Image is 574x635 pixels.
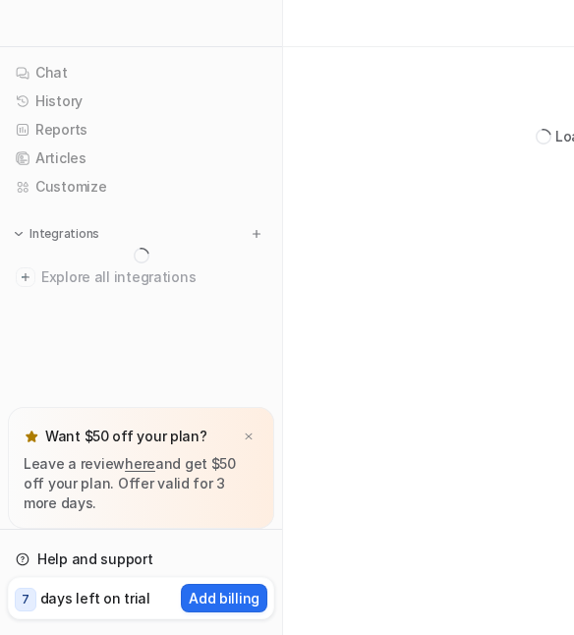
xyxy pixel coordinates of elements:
[8,546,274,573] a: Help and support
[24,454,258,513] p: Leave a review and get $50 off your plan. Offer valid for 3 more days.
[41,261,266,293] span: Explore all integrations
[8,173,274,201] a: Customize
[29,226,99,242] p: Integrations
[8,224,105,244] button: Integrations
[250,227,263,241] img: menu_add.svg
[12,227,26,241] img: expand menu
[189,588,259,608] p: Add billing
[8,59,274,87] a: Chat
[125,455,155,472] a: here
[8,263,274,291] a: Explore all integrations
[40,588,150,608] p: days left on trial
[243,431,255,443] img: x
[22,591,29,608] p: 7
[45,427,207,446] p: Want $50 off your plan?
[16,267,35,287] img: explore all integrations
[24,429,39,444] img: star
[8,144,274,172] a: Articles
[181,584,267,612] button: Add billing
[8,116,274,144] a: Reports
[8,87,274,115] a: History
